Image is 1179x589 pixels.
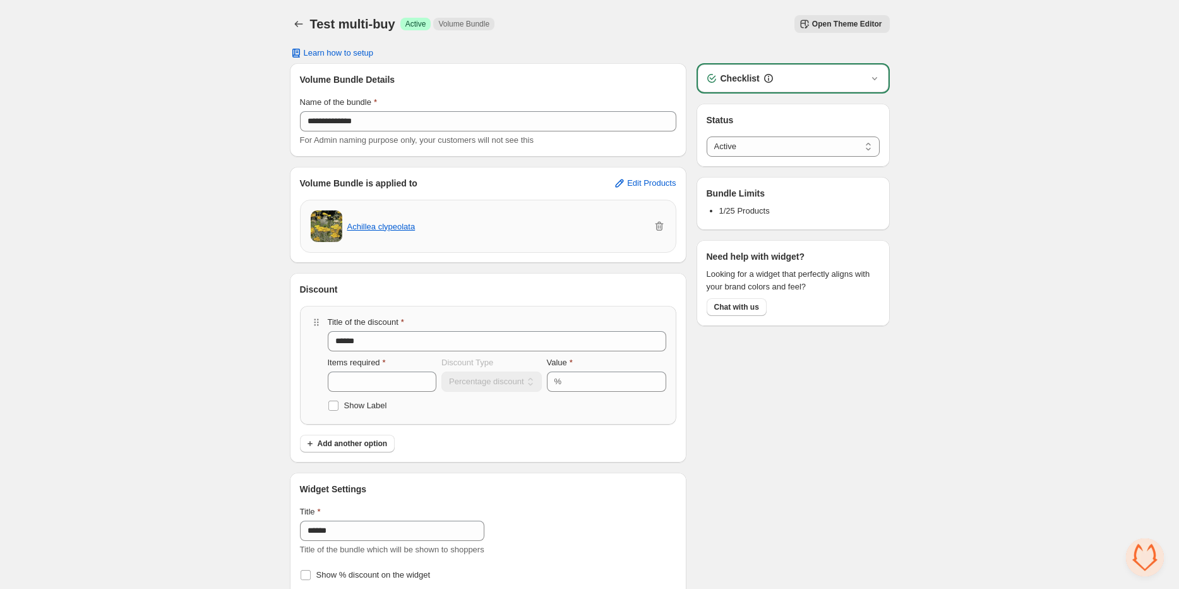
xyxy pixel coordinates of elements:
[318,439,388,449] span: Add another option
[300,483,367,495] h3: Widget Settings
[606,173,683,193] button: Edit Products
[310,16,395,32] h1: Test multi-buy
[719,206,770,216] span: 1/25 Products
[304,48,374,58] span: Learn how to setup
[707,268,880,293] span: Looking for a widget that perfectly aligns with your brand colors and feel?
[441,356,493,369] label: Discount Type
[300,135,534,145] span: For Admin naming purpose only, your customers will not see this
[554,375,562,388] div: %
[344,401,387,410] span: Show Label
[300,435,395,452] button: Add another option
[707,298,767,316] button: Chat with us
[300,283,338,296] h3: Discount
[405,19,426,29] span: Active
[316,570,431,580] span: Show % discount on the widget
[290,15,308,33] button: Back
[328,356,386,369] label: Items required
[438,19,489,29] span: Volume Bundle
[547,356,573,369] label: Value
[707,114,880,126] h3: Status
[300,506,321,518] label: Title
[300,96,378,109] label: Name of the bundle
[282,44,381,62] button: Learn how to setup
[714,302,759,312] span: Chat with us
[794,15,890,33] a: Open Theme Editor
[300,73,676,86] h3: Volume Bundle Details
[707,250,805,263] h3: Need help with widget?
[627,178,676,188] span: Edit Products
[300,177,417,190] h3: Volume Bundle is applied to
[1126,538,1164,576] div: Open chat
[721,72,760,85] h3: Checklist
[812,19,882,29] span: Open Theme Editor
[347,222,416,231] button: Achillea clypeolata
[311,210,342,242] img: Achillea clypeolata
[328,316,404,329] label: Title of the discount
[300,545,484,554] span: Title of the bundle which will be shown to shoppers
[707,187,765,200] h3: Bundle Limits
